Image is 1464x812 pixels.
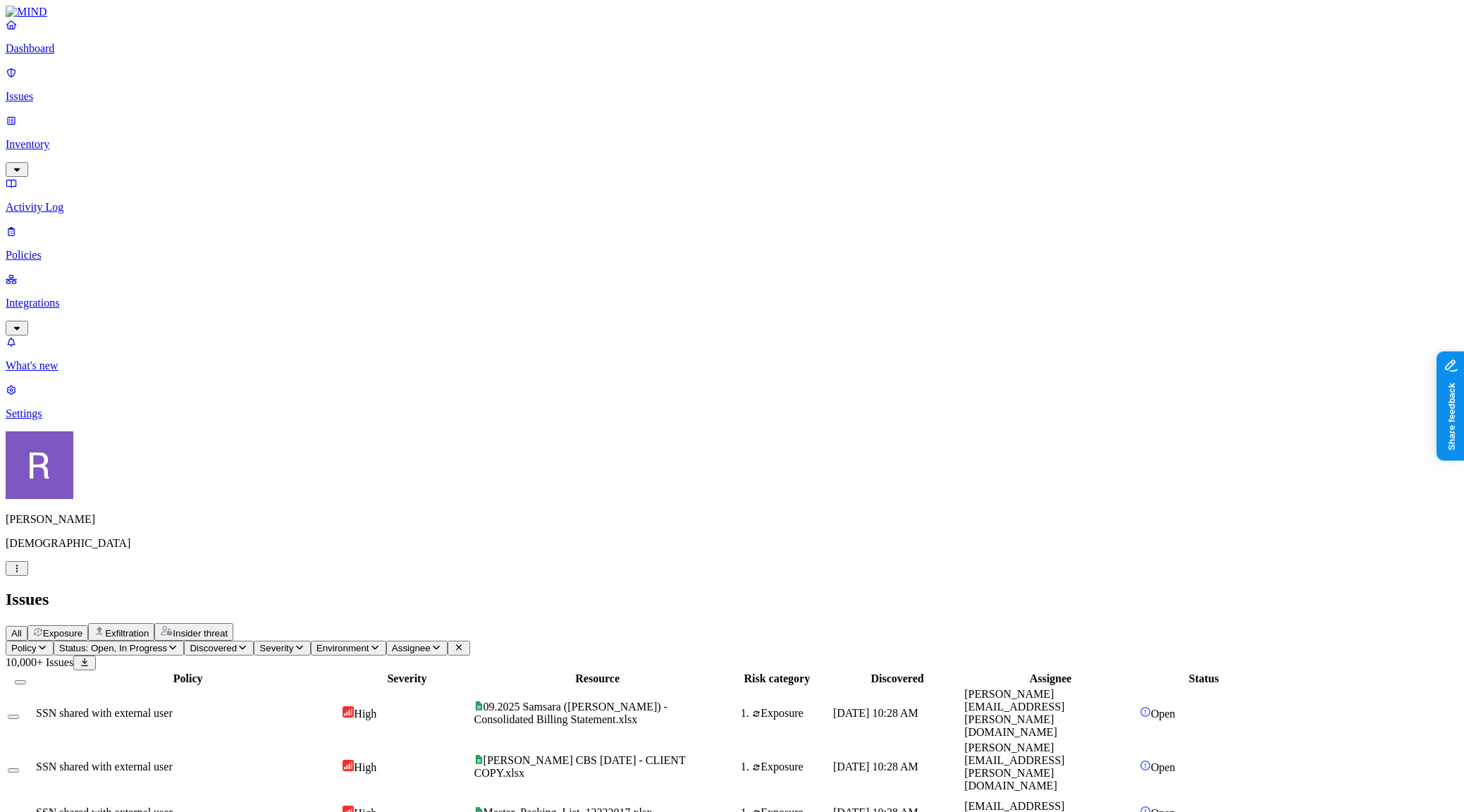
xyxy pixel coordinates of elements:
img: google-sheets [474,701,484,710]
a: Policies [6,225,1458,262]
p: Settings [6,407,1458,420]
p: Policies [6,249,1458,262]
span: Status: Open, In Progress [59,643,167,653]
img: MIND [6,6,47,18]
span: Exposure [43,628,82,639]
p: Dashboard [6,42,1458,55]
div: Policy [36,672,340,685]
span: High [354,761,376,773]
span: 10,000+ Issues [6,656,73,668]
div: Status [1140,672,1268,685]
span: [PERSON_NAME] CBS [DATE] - CLIENT COPY.xlsx [474,754,686,779]
span: SSN shared with external user [36,761,173,773]
span: Assignee [392,643,431,653]
span: Insider threat [173,628,228,639]
a: Integrations [6,273,1458,333]
p: Integrations [6,297,1458,309]
p: [DEMOGRAPHIC_DATA] [6,537,1458,550]
a: Activity Log [6,177,1458,214]
a: What's new [6,336,1458,372]
span: Open [1151,708,1176,720]
img: status-open [1140,706,1151,718]
div: Discovered [833,672,961,685]
img: Rich Thompson [6,431,73,499]
div: Exposure [752,761,830,773]
a: Inventory [6,114,1458,175]
span: High [354,708,376,720]
button: Select all [15,680,26,684]
p: Inventory [6,138,1458,151]
span: [PERSON_NAME][EMAIL_ADDRESS][PERSON_NAME][DOMAIN_NAME] [964,688,1064,738]
span: All [11,628,22,639]
p: [PERSON_NAME] [6,513,1458,526]
img: status-open [1140,760,1151,771]
div: Risk category [724,672,830,685]
div: Exposure [752,707,830,720]
a: Settings [6,383,1458,420]
button: Select row [8,768,19,773]
p: What's new [6,359,1458,372]
h2: Issues [6,590,1458,609]
img: google-sheets [474,755,484,764]
div: Assignee [964,672,1137,685]
a: MIND [6,6,1458,18]
img: severity-high [343,760,354,771]
p: Issues [6,90,1458,103]
span: SSN shared with external user [36,707,173,719]
div: Severity [343,672,471,685]
span: [DATE] 10:28 AM [833,707,918,719]
span: Severity [259,643,293,653]
span: Exfiltration [105,628,149,639]
span: [DATE] 10:28 AM [833,761,918,773]
span: 09.2025 Samsara ([PERSON_NAME]) - Consolidated Billing Statement.xlsx [474,701,668,725]
button: Select row [8,715,19,719]
span: Discovered [190,643,237,653]
span: [PERSON_NAME][EMAIL_ADDRESS][PERSON_NAME][DOMAIN_NAME] [964,742,1064,792]
span: Open [1151,761,1176,773]
p: Activity Log [6,201,1458,214]
a: Issues [6,66,1458,103]
img: severity-high [343,706,354,718]
div: Resource [474,672,721,685]
span: Policy [11,643,37,653]
a: Dashboard [6,18,1458,55]
span: Environment [316,643,369,653]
